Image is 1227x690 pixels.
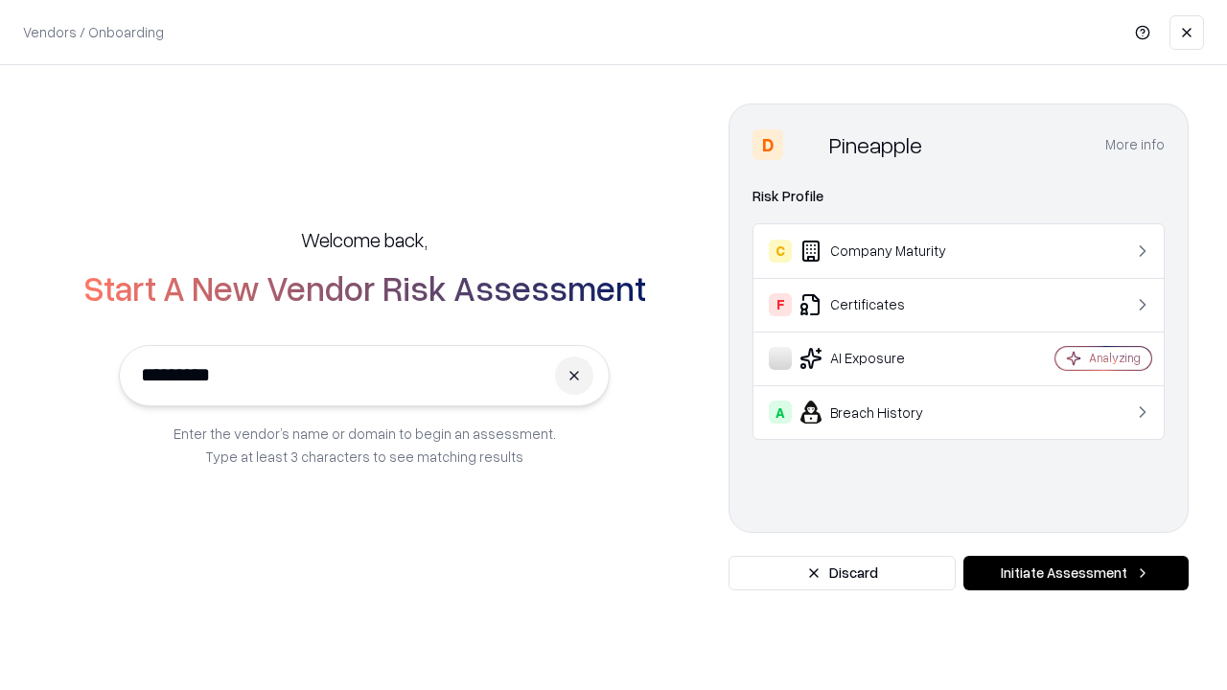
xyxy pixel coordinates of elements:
[1105,127,1165,162] button: More info
[752,185,1165,208] div: Risk Profile
[791,129,822,160] img: Pineapple
[769,240,998,263] div: Company Maturity
[23,22,164,42] p: Vendors / Onboarding
[752,129,783,160] div: D
[769,240,792,263] div: C
[1089,350,1141,366] div: Analyzing
[829,129,922,160] div: Pineapple
[174,422,556,468] p: Enter the vendor’s name or domain to begin an assessment. Type at least 3 characters to see match...
[769,401,998,424] div: Breach History
[83,268,646,307] h2: Start A New Vendor Risk Assessment
[301,226,428,253] h5: Welcome back,
[769,293,998,316] div: Certificates
[769,401,792,424] div: A
[729,556,956,590] button: Discard
[769,347,998,370] div: AI Exposure
[769,293,792,316] div: F
[963,556,1189,590] button: Initiate Assessment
